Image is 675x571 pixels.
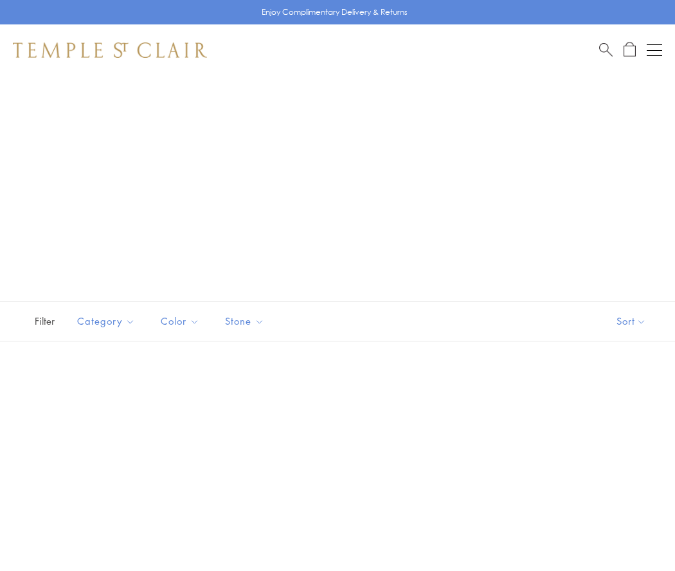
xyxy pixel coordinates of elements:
[154,313,209,329] span: Color
[262,6,408,19] p: Enjoy Complimentary Delivery & Returns
[624,42,636,58] a: Open Shopping Bag
[219,313,274,329] span: Stone
[71,313,145,329] span: Category
[13,42,207,58] img: Temple St. Clair
[588,302,675,341] button: Show sort by
[151,307,209,336] button: Color
[647,42,662,58] button: Open navigation
[67,307,145,336] button: Category
[599,42,613,58] a: Search
[215,307,274,336] button: Stone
